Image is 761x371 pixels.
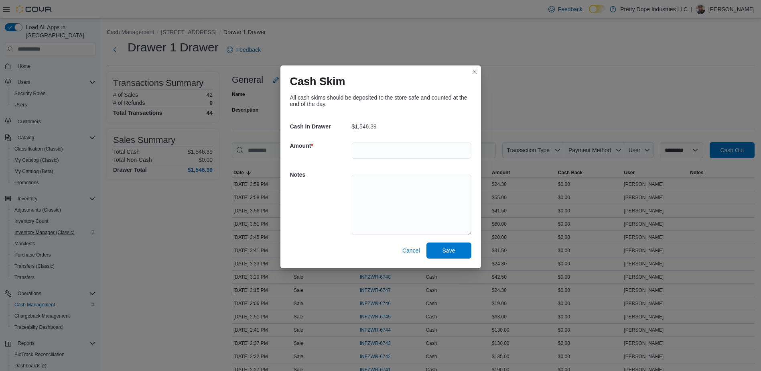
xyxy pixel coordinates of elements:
button: Cancel [399,243,423,259]
h5: Notes [290,167,350,183]
h5: Amount [290,138,350,154]
span: Cancel [402,247,420,255]
span: Save [442,247,455,255]
p: $1,546.39 [352,123,377,130]
div: All cash skims should be deposited to the store safe and counted at the end of the day. [290,94,471,107]
h5: Cash in Drawer [290,118,350,135]
button: Closes this modal window [470,67,479,77]
button: Save [426,243,471,259]
h1: Cash Skim [290,75,345,88]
